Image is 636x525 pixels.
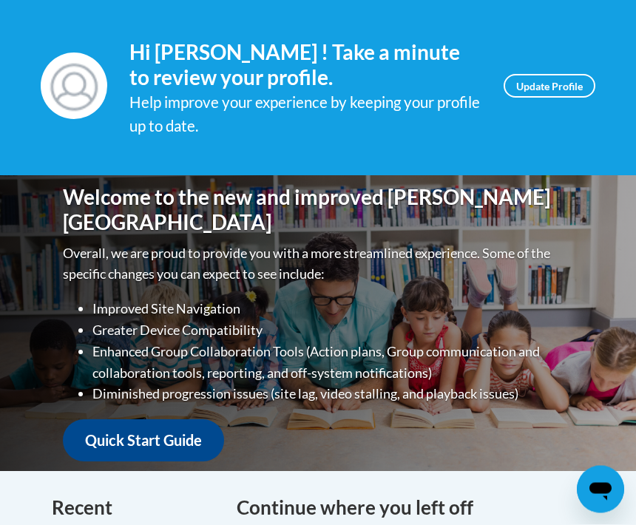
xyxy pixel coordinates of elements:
h4: Continue where you left off [237,494,584,523]
li: Improved Site Navigation [92,299,573,320]
h4: Hi [PERSON_NAME] ! Take a minute to review your profile. [129,41,481,90]
li: Diminished progression issues (site lag, video stalling, and playback issues) [92,384,573,405]
a: Update Profile [504,75,595,98]
li: Greater Device Compatibility [92,320,573,342]
a: Quick Start Guide [63,420,224,462]
p: Overall, we are proud to provide you with a more streamlined experience. Some of the specific cha... [63,243,573,286]
iframe: Button to launch messaging window [577,466,624,513]
li: Enhanced Group Collaboration Tools (Action plans, Group communication and collaboration tools, re... [92,342,573,385]
h1: Welcome to the new and improved [PERSON_NAME][GEOGRAPHIC_DATA] [63,186,573,235]
img: Profile Image [41,53,107,120]
div: Help improve your experience by keeping your profile up to date. [129,91,481,140]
